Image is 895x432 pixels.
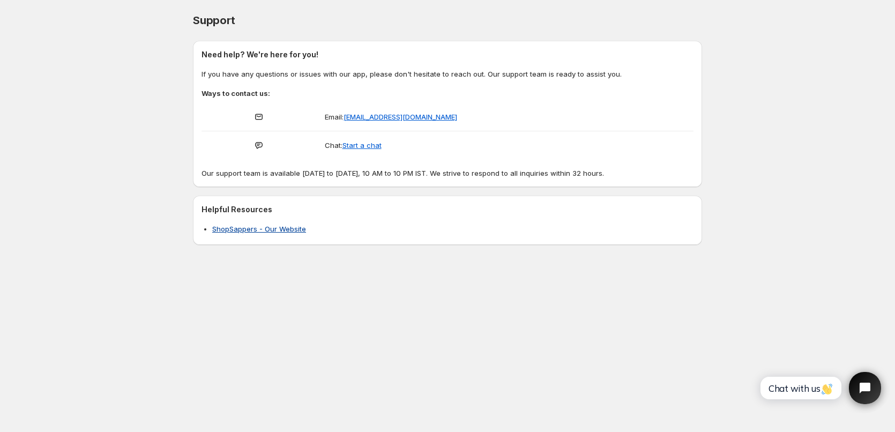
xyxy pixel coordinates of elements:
[202,88,693,99] h3: Ways to contact us:
[325,141,342,150] span: Chat:
[202,204,693,215] h2: Helpful Resources
[325,113,344,121] span: Email:
[202,49,693,60] h2: Need help? We're here for you!
[202,69,693,79] p: If you have any questions or issues with our app, please don't hesitate to reach out. Our support...
[344,113,457,121] a: [EMAIL_ADDRESS][DOMAIN_NAME]
[749,363,890,413] iframe: Tidio Chat
[202,168,693,178] p: Our support team is available [DATE] to [DATE], 10 AM to 10 PM IST. We strive to respond to all i...
[212,225,306,233] a: ShopSappers - Our Website
[342,141,382,150] button: Start a chat
[193,14,235,27] span: Support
